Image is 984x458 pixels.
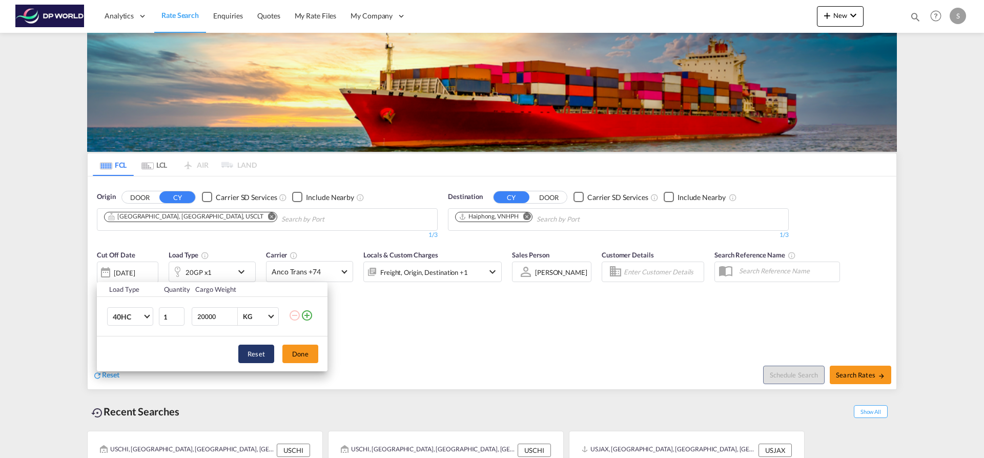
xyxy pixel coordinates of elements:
[301,309,313,322] md-icon: icon-plus-circle-outline
[107,307,153,326] md-select: Choose: 40HC
[159,307,184,326] input: Qty
[195,285,282,294] div: Cargo Weight
[238,345,274,363] button: Reset
[97,282,158,297] th: Load Type
[196,308,237,325] input: Enter Weight
[158,282,190,297] th: Quantity
[289,309,301,322] md-icon: icon-minus-circle-outline
[282,345,318,363] button: Done
[113,312,142,322] span: 40HC
[243,312,252,321] div: KG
